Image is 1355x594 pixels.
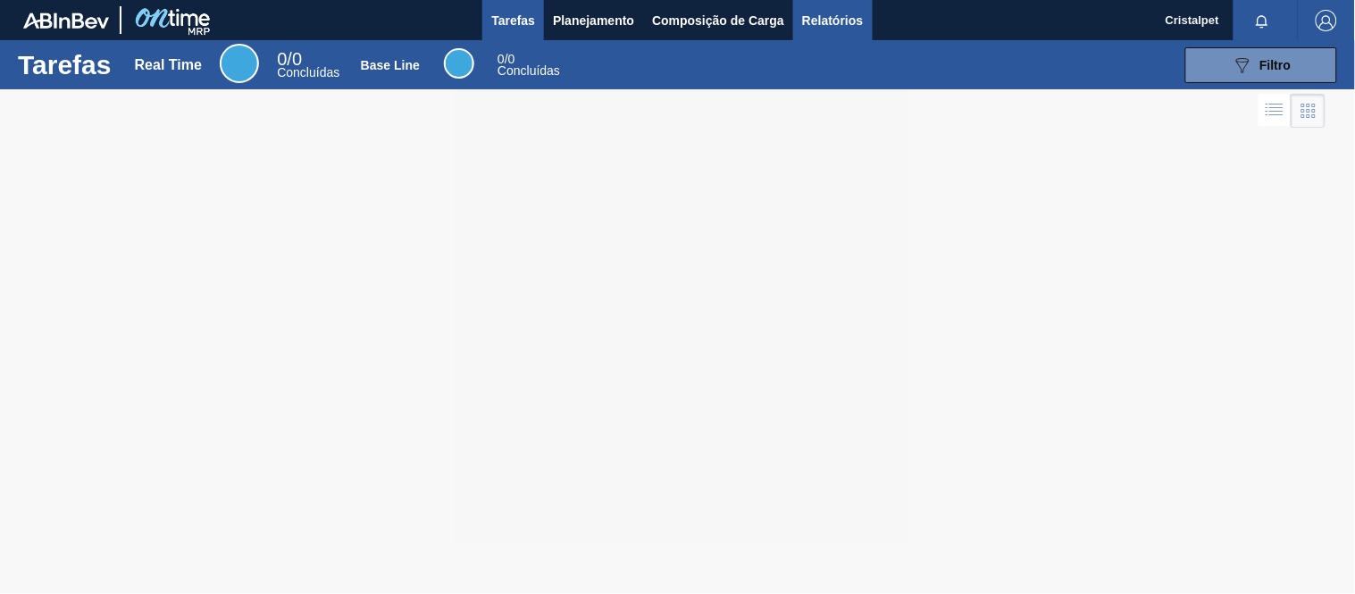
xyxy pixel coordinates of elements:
[553,10,634,31] span: Planejamento
[491,10,535,31] span: Tarefas
[1234,8,1291,33] button: Notificações
[498,52,514,66] span: / 0
[18,54,112,75] h1: Tarefas
[1316,10,1337,31] img: Logout
[23,13,109,29] img: TNhmsLtSVTkK8tSr43FrP2fwEKptu5GPRR3wAAAABJRU5ErkJggg==
[802,10,863,31] span: Relatórios
[1260,58,1292,72] span: Filtro
[277,49,302,69] span: / 0
[135,57,202,73] div: Real Time
[1185,47,1337,83] button: Filtro
[277,52,339,79] div: Real Time
[498,63,560,78] span: Concluídas
[652,10,784,31] span: Composição de Carga
[277,65,339,79] span: Concluídas
[444,48,474,79] div: Base Line
[498,52,505,66] span: 0
[498,54,560,77] div: Base Line
[361,58,420,72] div: Base Line
[220,44,259,83] div: Real Time
[277,49,287,69] span: 0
